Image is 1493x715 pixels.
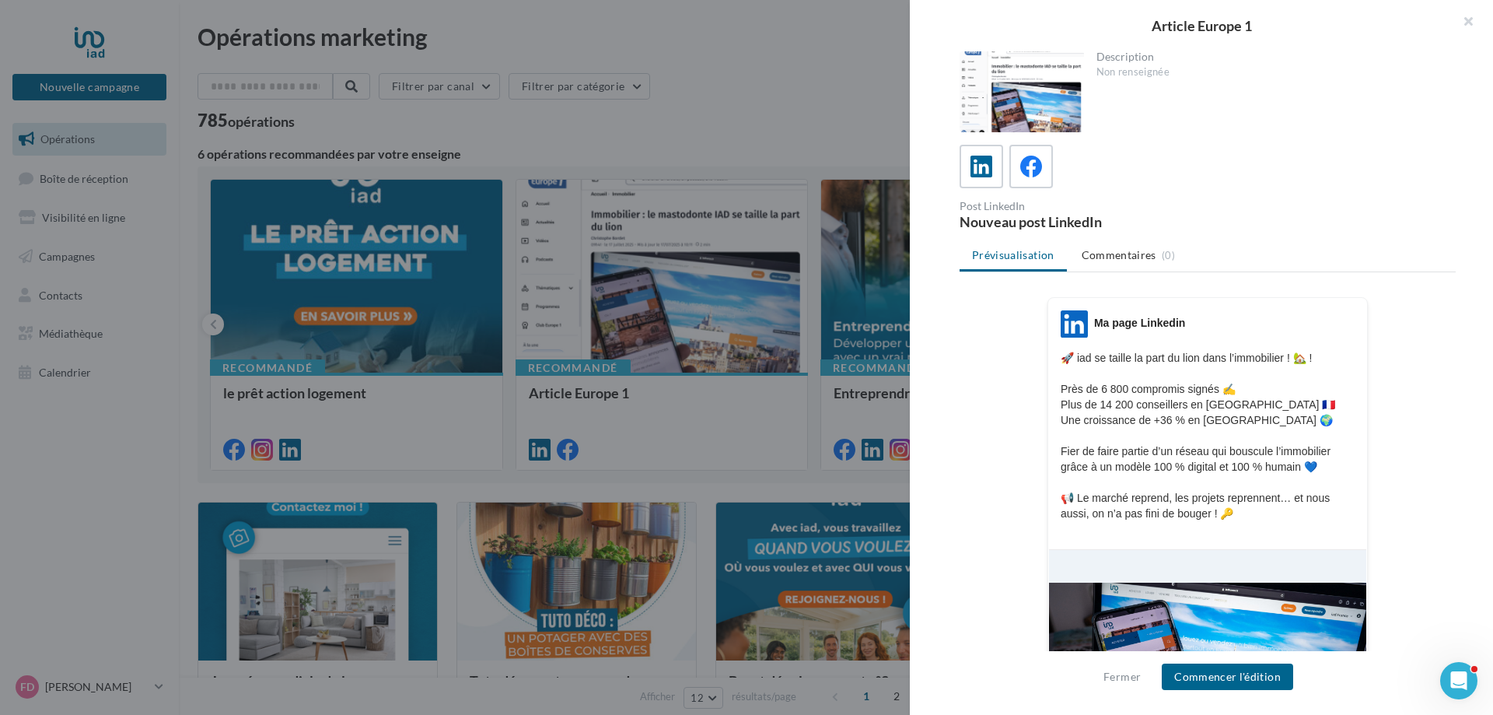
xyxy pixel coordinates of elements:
div: Ma page Linkedin [1094,315,1185,331]
button: Commencer l'édition [1162,664,1293,690]
div: Nouveau post LinkedIn [960,215,1201,229]
button: Fermer [1097,668,1147,686]
div: Non renseignée [1096,65,1444,79]
iframe: Intercom live chat [1440,662,1477,699]
span: (0) [1162,249,1175,261]
p: 🚀 iad se taille la part du lion dans l’immobilier ! 🏡 ! Près de 6 800 compromis signés ✍️ Plus de... [1061,350,1355,537]
div: Description [1096,51,1444,62]
div: Article Europe 1 [935,19,1468,33]
span: Commentaires [1082,247,1156,263]
div: Post LinkedIn [960,201,1201,212]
